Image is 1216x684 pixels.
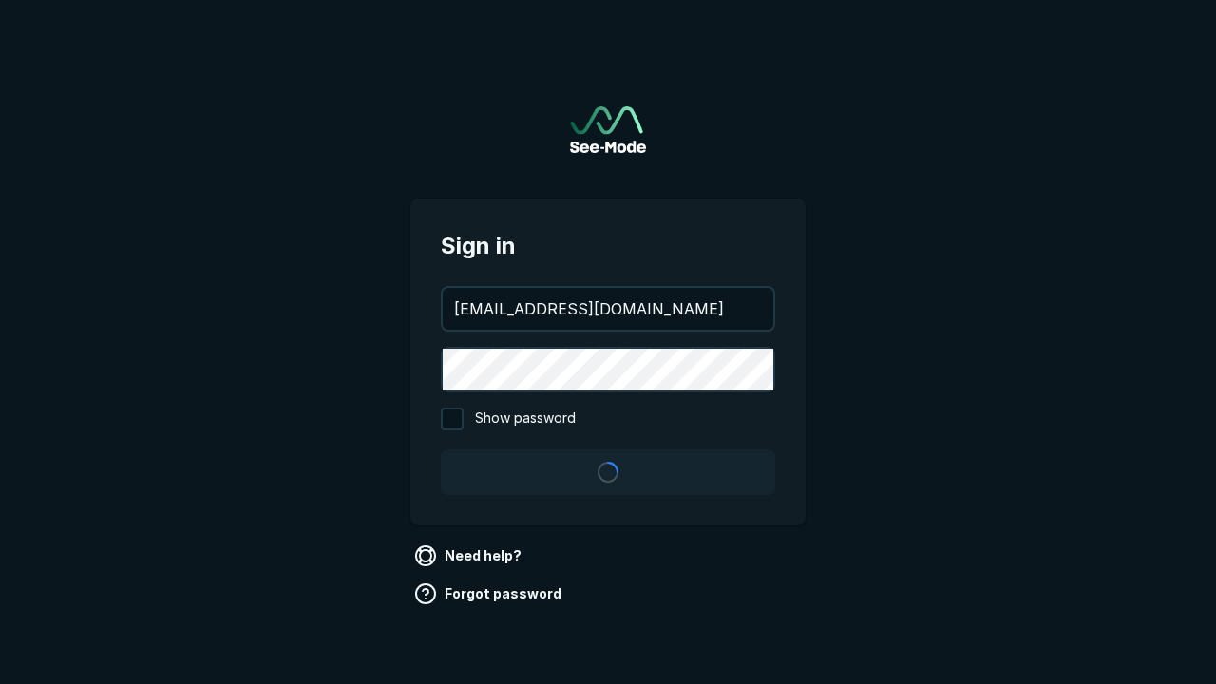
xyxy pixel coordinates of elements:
span: Sign in [441,229,775,263]
img: See-Mode Logo [570,106,646,153]
a: Need help? [410,541,529,571]
a: Forgot password [410,579,569,609]
span: Show password [475,408,576,430]
a: Go to sign in [570,106,646,153]
input: your@email.com [443,288,773,330]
